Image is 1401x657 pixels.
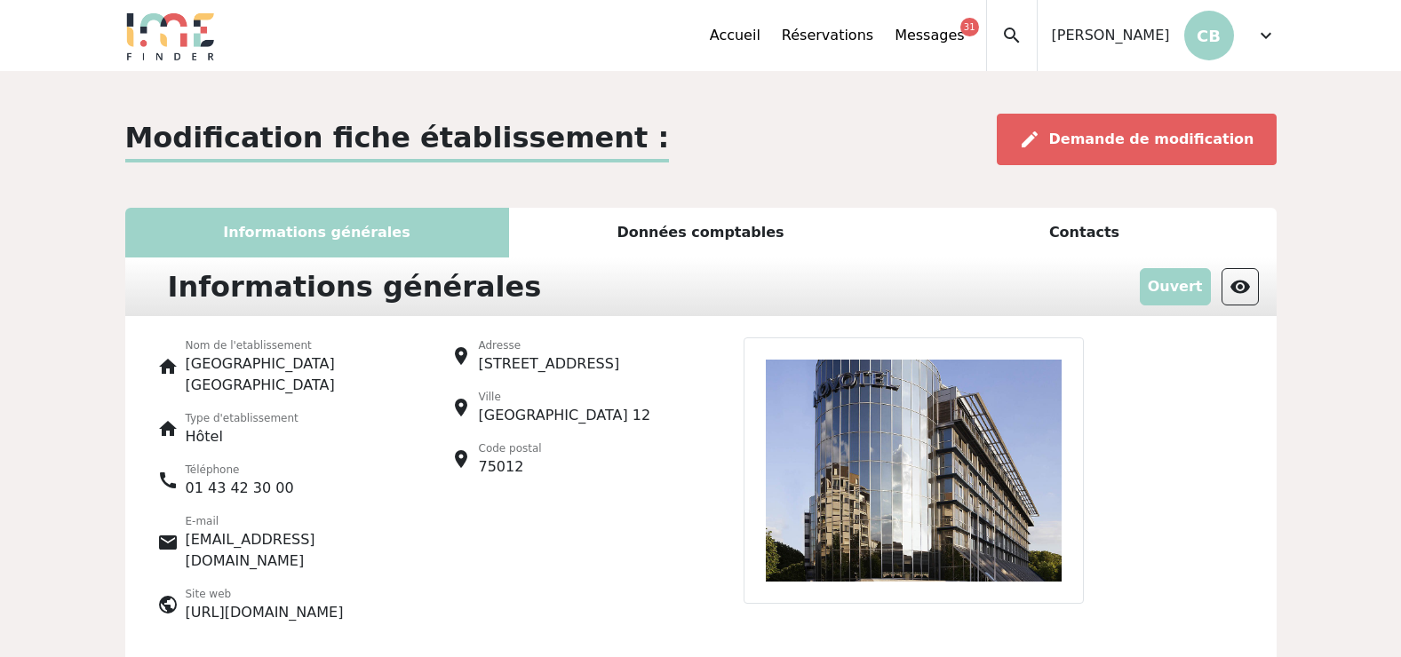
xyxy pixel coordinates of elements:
div: 31 [960,18,979,36]
div: Informations générales [125,208,509,257]
p: 01 43 42 30 00 [186,478,294,499]
span: [PERSON_NAME] [1052,25,1170,46]
p: [STREET_ADDRESS] [479,353,620,375]
span: place [450,345,472,367]
p: [GEOGRAPHIC_DATA] 12 [479,405,651,426]
p: L'établissement peut être fermé avec une demande de modification [1140,268,1211,305]
p: [GEOGRAPHIC_DATA] [GEOGRAPHIC_DATA] [186,353,397,396]
span: call [157,470,179,491]
p: Code postal [479,440,542,456]
span: home [157,356,179,377]
button: visibility [1222,268,1259,305]
span: visibility [1230,276,1251,297]
span: edit [1019,129,1040,150]
img: Logo.png [125,11,216,60]
span: expand_more [1255,25,1277,46]
p: [URL][DOMAIN_NAME] [186,602,344,623]
p: CB [1184,11,1234,60]
p: Ville [479,389,651,405]
p: Type d'etablissement [186,410,299,426]
div: Données comptables [509,208,893,257]
span: search [1001,25,1023,46]
p: Nom de l'etablissement [186,337,397,353]
img: 1.jpg [744,337,1084,604]
span: email [157,532,179,553]
span: place [450,397,472,418]
p: [EMAIL_ADDRESS][DOMAIN_NAME] [186,529,397,572]
a: Accueil [710,25,760,46]
span: Demande de modification [1049,131,1254,147]
p: 75012 [479,456,542,478]
a: Messages31 [895,25,964,46]
span: public [157,594,179,615]
span: place [450,448,472,470]
a: Réservations [782,25,873,46]
p: Hôtel [186,426,299,447]
p: Modification fiche établissement : [125,116,670,162]
div: Contacts [893,208,1277,257]
div: Informations générales [157,265,553,309]
p: Adresse [479,337,620,353]
p: E-mail [186,513,397,529]
span: home [157,418,179,439]
p: Site web [186,586,344,602]
p: Téléphone [186,462,294,478]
